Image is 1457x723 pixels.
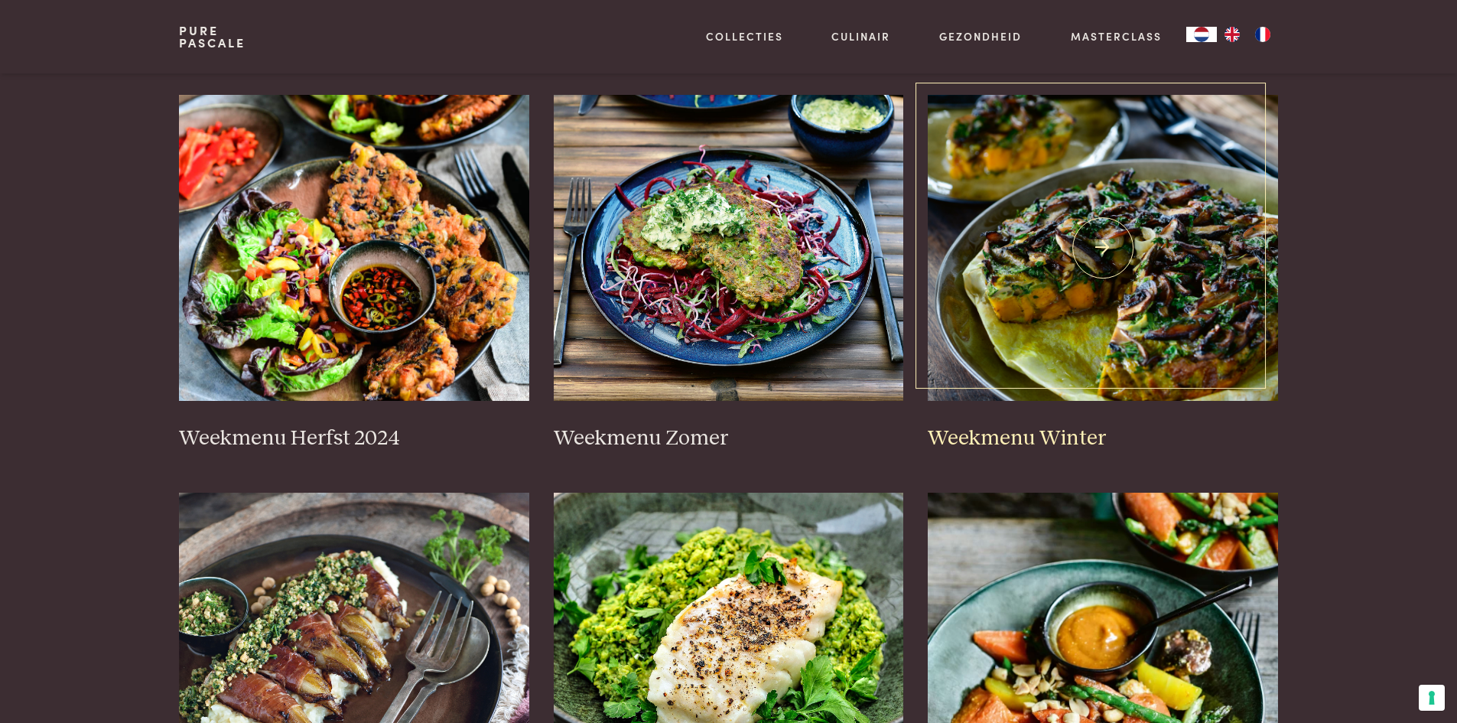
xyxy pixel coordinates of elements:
a: FR [1247,27,1278,42]
aside: Language selected: Nederlands [1186,27,1278,42]
a: PurePascale [179,24,246,49]
button: Uw voorkeuren voor toestemming voor trackingtechnologieën [1419,685,1445,711]
ul: Language list [1217,27,1278,42]
a: Weekmenu Winter Weekmenu Winter [928,95,1278,451]
a: Gezondheid [939,28,1022,44]
img: Weekmenu Winter [928,95,1278,401]
a: Collecties [706,28,783,44]
a: Masterclass [1071,28,1162,44]
img: Weekmenu Herfst 2024 [179,95,529,401]
img: Weekmenu Zomer [554,95,904,401]
a: Culinair [831,28,890,44]
a: Weekmenu Zomer Weekmenu Zomer [554,95,904,451]
h3: Weekmenu Zomer [554,425,904,452]
a: Weekmenu Herfst 2024 Weekmenu Herfst 2024 [179,95,529,451]
div: Language [1186,27,1217,42]
a: NL [1186,27,1217,42]
a: EN [1217,27,1247,42]
h3: Weekmenu Herfst 2024 [179,425,529,452]
h3: Weekmenu Winter [928,425,1278,452]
